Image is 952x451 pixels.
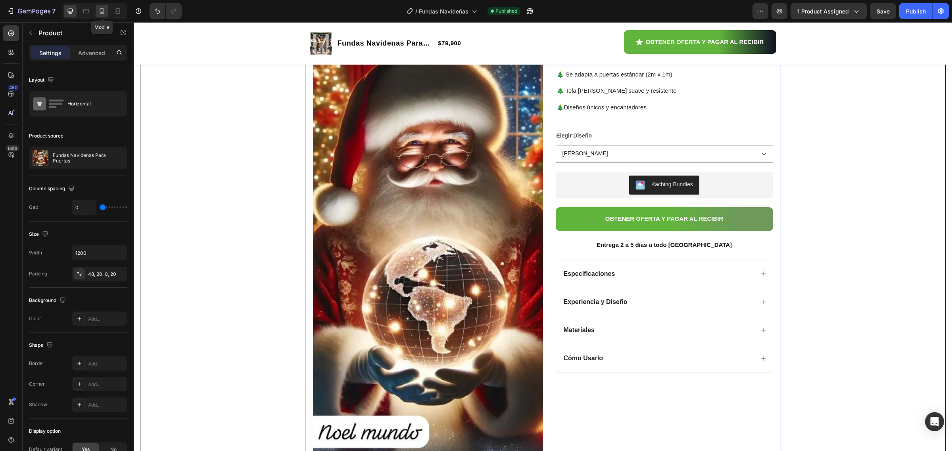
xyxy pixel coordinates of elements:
[463,219,598,226] strong: Entrega 2 a 5 días a todo [GEOGRAPHIC_DATA]
[791,3,867,19] button: 1 product assigned
[3,3,59,19] button: 7
[88,315,125,323] div: Add...
[29,315,41,322] div: Color
[29,75,56,86] div: Layout
[925,412,944,431] div: Open Intercom Messenger
[419,7,468,15] span: Fundas Navideñas
[150,3,182,19] div: Undo/Redo
[423,65,543,72] span: 🎄 Tela [PERSON_NAME] suave y resistente
[88,271,125,278] div: 48, 20, 0, 20
[52,6,56,16] p: 7
[39,49,61,57] p: Settings
[422,185,639,209] button: <p><span style="font-size:15px;">OBTENER OFERTA Y PAGAR AL RECIBIR</span></p>
[33,150,48,166] img: product feature img
[88,381,125,388] div: Add...
[472,193,590,200] span: OBTENER OFERTA Y PAGAR AL RECIBIR
[423,82,515,88] span: 🎄Diseños únicos y encantadores.
[8,84,19,91] div: 450
[870,3,896,19] button: Save
[495,8,517,15] span: Published
[29,340,54,351] div: Shape
[38,28,106,38] p: Product
[88,401,125,409] div: Add...
[67,95,116,113] div: Horizontal
[29,183,76,194] div: Column spacing
[430,333,470,339] span: Cómo Usarlo
[29,428,61,435] div: Display option
[502,158,511,168] img: KachingBundles.png
[518,158,559,166] div: Kaching Bundles
[72,246,127,260] input: Auto
[29,249,42,256] div: Width
[6,145,19,151] div: Beta
[88,360,125,367] div: Add...
[78,49,105,57] p: Advanced
[29,360,44,367] div: Border
[29,270,47,277] div: Padding
[29,401,47,408] div: Shadow
[29,204,38,211] div: Gap
[877,8,890,15] span: Save
[72,200,96,214] input: Auto
[29,132,63,140] div: Product source
[134,22,952,451] iframe: Design area
[899,3,933,19] button: Publish
[415,7,417,15] span: /
[53,153,124,164] p: Fundas Navidenas Para Puertas
[29,229,50,240] div: Size
[906,7,926,15] div: Publish
[29,380,45,388] div: Corner
[430,304,461,311] span: Materiales
[29,295,67,306] div: Background
[797,7,849,15] span: 1 product assigned
[430,248,482,255] strong: Especificaciones
[422,108,459,119] legend: Elegir Diseño
[430,276,494,283] span: Experiencia y Diseño
[495,153,566,172] button: Kaching Bundles
[423,49,539,55] span: 🎄 Se adapta a puertas estándar (2m x 1m)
